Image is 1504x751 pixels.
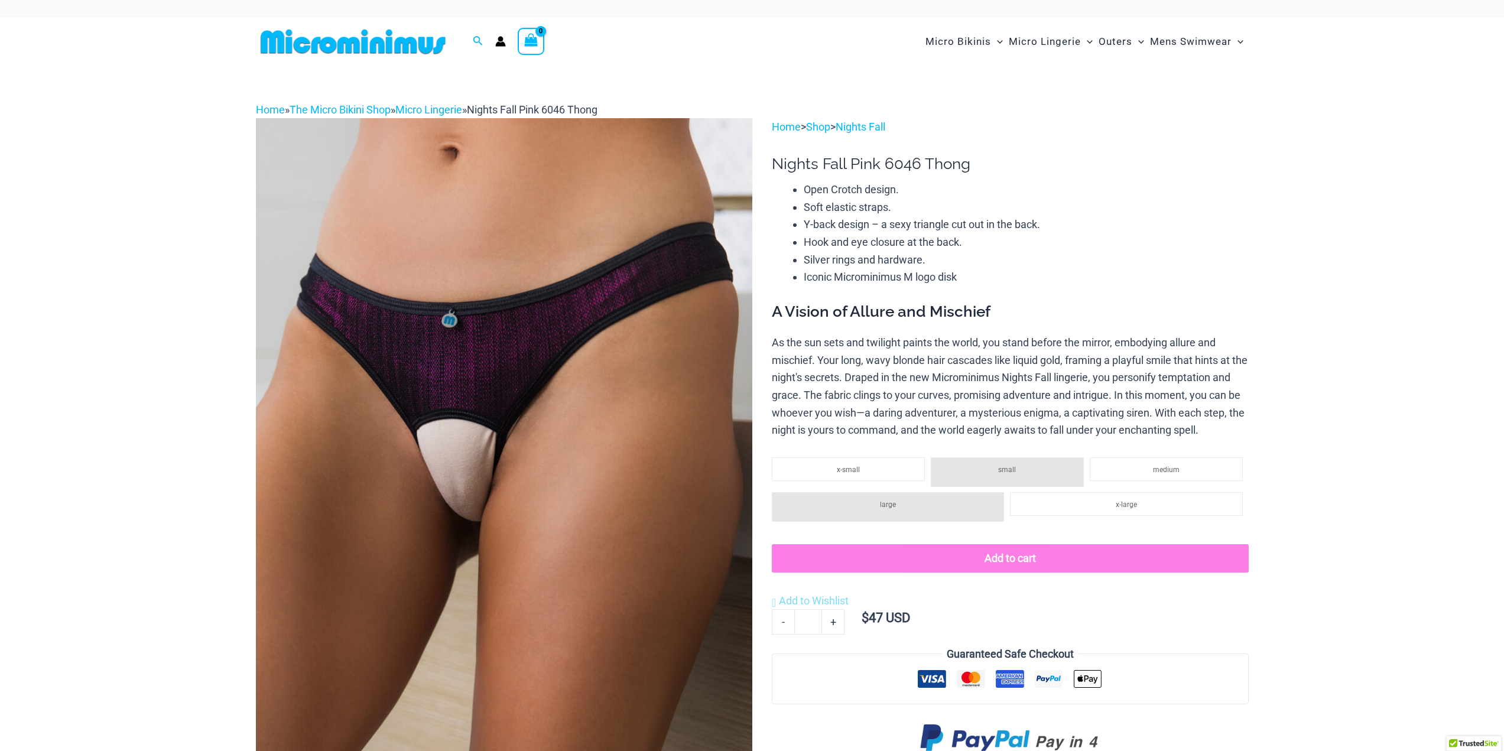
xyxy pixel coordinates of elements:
[1006,24,1096,60] a: Micro LingerieMenu ToggleMenu Toggle
[495,36,506,47] a: Account icon link
[804,181,1248,199] li: Open Crotch design.
[473,34,483,49] a: Search icon link
[772,609,794,634] a: -
[925,27,991,57] span: Micro Bikinis
[804,251,1248,269] li: Silver rings and hardware.
[1116,500,1137,509] span: x-large
[794,609,822,634] input: Product quantity
[998,466,1016,474] span: small
[779,594,849,607] span: Add to Wishlist
[1090,457,1243,481] li: medium
[1232,27,1243,57] span: Menu Toggle
[1153,466,1180,474] span: medium
[772,592,849,610] a: Add to Wishlist
[804,268,1248,286] li: Iconic Microminimus M logo disk
[772,302,1248,322] h3: A Vision of Allure and Mischief
[837,466,860,474] span: x-small
[1010,492,1242,516] li: x-large
[256,103,597,116] span: » » »
[772,121,801,133] a: Home
[395,103,462,116] a: Micro Lingerie
[1009,27,1081,57] span: Micro Lingerie
[1132,27,1144,57] span: Menu Toggle
[804,216,1248,233] li: Y-back design – a sexy triangle cut out in the back.
[991,27,1003,57] span: Menu Toggle
[836,121,885,133] a: Nights Fall
[772,544,1248,573] button: Add to cart
[880,500,896,509] span: large
[772,118,1248,136] p: > >
[1150,27,1232,57] span: Mens Swimwear
[772,457,925,481] li: x-small
[862,610,869,625] span: $
[1096,24,1147,60] a: OutersMenu ToggleMenu Toggle
[290,103,391,116] a: The Micro Bikini Shop
[804,233,1248,251] li: Hook and eye closure at the back.
[772,492,1004,522] li: large
[922,24,1006,60] a: Micro BikinisMenu ToggleMenu Toggle
[1099,27,1132,57] span: Outers
[518,28,545,55] a: View Shopping Cart, empty
[804,199,1248,216] li: Soft elastic straps.
[772,334,1248,439] p: As the sun sets and twilight paints the world, you stand before the mirror, embodying allure and ...
[1081,27,1093,57] span: Menu Toggle
[931,457,1084,487] li: small
[921,22,1249,61] nav: Site Navigation
[1147,24,1246,60] a: Mens SwimwearMenu ToggleMenu Toggle
[862,610,910,625] bdi: 47 USD
[942,645,1079,663] legend: Guaranteed Safe Checkout
[256,103,285,116] a: Home
[822,609,844,634] a: +
[256,28,450,55] img: MM SHOP LOGO FLAT
[806,121,830,133] a: Shop
[467,103,597,116] span: Nights Fall Pink 6046 Thong
[772,155,1248,173] h1: Nights Fall Pink 6046 Thong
